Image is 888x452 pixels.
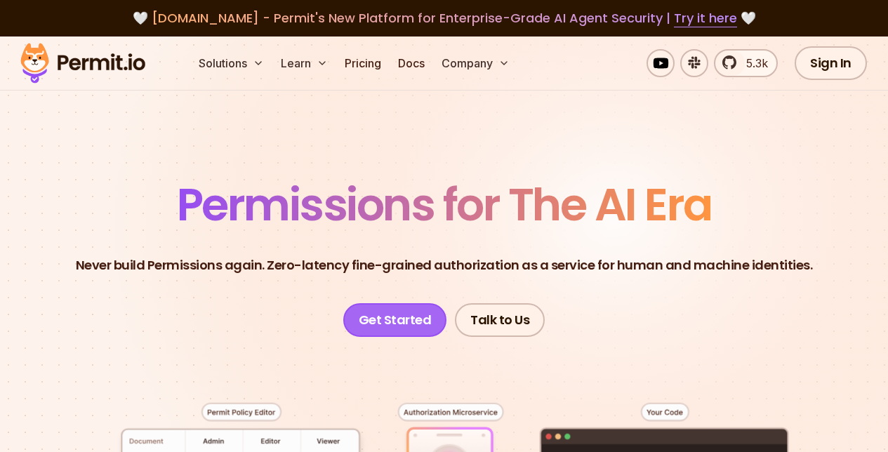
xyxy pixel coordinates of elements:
span: 5.3k [738,55,768,72]
span: Permissions for The AI Era [177,173,712,236]
div: 🤍 🤍 [34,8,854,28]
button: Learn [275,49,333,77]
a: Sign In [795,46,867,80]
button: Solutions [193,49,270,77]
a: Docs [392,49,430,77]
a: Pricing [339,49,387,77]
button: Company [436,49,515,77]
img: Permit logo [14,39,152,87]
a: Try it here [674,9,737,27]
span: [DOMAIN_NAME] - Permit's New Platform for Enterprise-Grade AI Agent Security | [152,9,737,27]
a: 5.3k [714,49,778,77]
a: Get Started [343,303,447,337]
a: Talk to Us [455,303,545,337]
p: Never build Permissions again. Zero-latency fine-grained authorization as a service for human and... [76,255,813,275]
